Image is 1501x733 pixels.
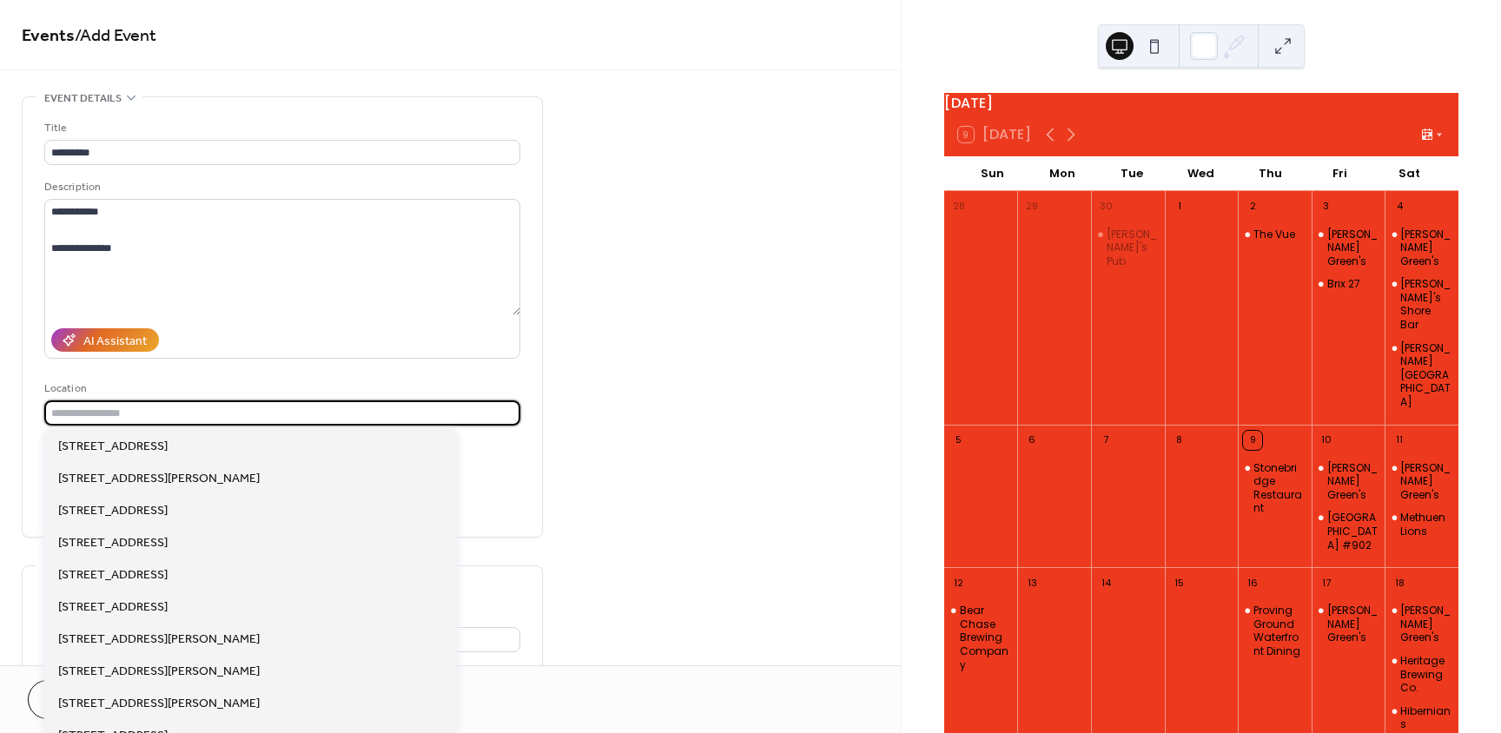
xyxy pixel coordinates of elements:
[1390,573,1409,592] div: 18
[44,380,517,398] div: Location
[44,119,517,137] div: Title
[1385,228,1458,268] div: Haswell Green's
[58,470,260,488] span: [STREET_ADDRESS][PERSON_NAME]
[1317,573,1336,592] div: 17
[1236,156,1306,191] div: Thu
[1385,277,1458,331] div: Joe Pop's Shore Bar
[1243,431,1262,450] div: 9
[1096,197,1115,216] div: 30
[44,89,122,108] span: Event details
[58,663,260,681] span: [STREET_ADDRESS][PERSON_NAME]
[1022,197,1041,216] div: 29
[1385,604,1458,644] div: Haswell Green's
[1400,277,1451,331] div: [PERSON_NAME]'s Shore Bar
[1385,654,1458,695] div: Heritage Brewing Co.
[58,631,260,649] span: ​[STREET_ADDRESS][PERSON_NAME]
[1385,461,1458,502] div: Haswell Green's
[28,680,135,719] button: Cancel
[1400,461,1451,502] div: [PERSON_NAME] Green's
[1253,461,1305,515] div: Stonebridge Restaurant
[1400,604,1451,644] div: [PERSON_NAME] Green's
[1238,461,1312,515] div: Stonebridge Restaurant
[944,93,1458,114] div: [DATE]
[1096,573,1115,592] div: 14
[44,178,517,196] div: Description
[1400,654,1451,695] div: Heritage Brewing Co.
[958,156,1028,191] div: Sun
[1170,197,1189,216] div: 1
[58,438,168,456] span: [STREET_ADDRESS]
[22,19,75,53] a: Events
[1327,277,1360,291] div: Brix 27
[1243,573,1262,592] div: 16
[944,604,1018,671] div: Bear Chase Brewing Company
[1390,197,1409,216] div: 4
[1317,197,1336,216] div: 3
[1390,431,1409,450] div: 11
[1243,197,1262,216] div: 2
[949,197,969,216] div: 28
[1327,511,1379,551] div: [GEOGRAPHIC_DATA] #902
[1312,228,1385,268] div: Haswell Green's
[1385,511,1458,538] div: Methuen Lions
[1327,461,1379,502] div: [PERSON_NAME] Green's
[1312,277,1385,291] div: Brix 27
[1107,228,1158,268] div: [PERSON_NAME]'s Pub
[1317,431,1336,450] div: 10
[58,502,168,520] span: [STREET_ADDRESS]
[1400,511,1451,538] div: Methuen Lions
[51,328,159,352] button: AI Assistant
[1253,604,1305,657] div: Proving Ground Waterfront Dining
[949,431,969,450] div: 5
[1096,431,1115,450] div: 7
[1312,511,1385,551] div: Holyoke Elks Lodge #902
[58,534,168,552] span: [STREET_ADDRESS]
[1097,156,1167,191] div: Tue
[1167,156,1236,191] div: Wed
[58,566,168,584] span: [STREET_ADDRESS]
[58,598,168,617] span: [STREET_ADDRESS]
[1312,461,1385,502] div: Haswell Green's
[1327,604,1379,644] div: [PERSON_NAME] Green's
[1170,573,1189,592] div: 15
[1022,573,1041,592] div: 13
[1022,431,1041,450] div: 6
[1238,604,1312,657] div: Proving Ground Waterfront Dining
[1400,228,1451,268] div: [PERSON_NAME] Green's
[1312,604,1385,644] div: Haswell Green's
[960,604,1011,671] div: Bear Chase Brewing Company
[1400,341,1451,409] div: [PERSON_NAME][GEOGRAPHIC_DATA]
[1238,228,1312,241] div: The Vue
[1327,228,1379,268] div: [PERSON_NAME] Green's
[1028,156,1097,191] div: Mon
[1253,228,1295,241] div: The Vue
[58,695,260,713] span: [STREET_ADDRESS][PERSON_NAME]
[1091,228,1165,268] div: Doggie's Pub
[1306,156,1375,191] div: Fri
[1170,431,1189,450] div: 8
[75,19,156,53] span: / Add Event
[949,573,969,592] div: 12
[1375,156,1445,191] div: Sat
[1385,341,1458,409] div: Milton Theatre
[83,333,147,351] div: AI Assistant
